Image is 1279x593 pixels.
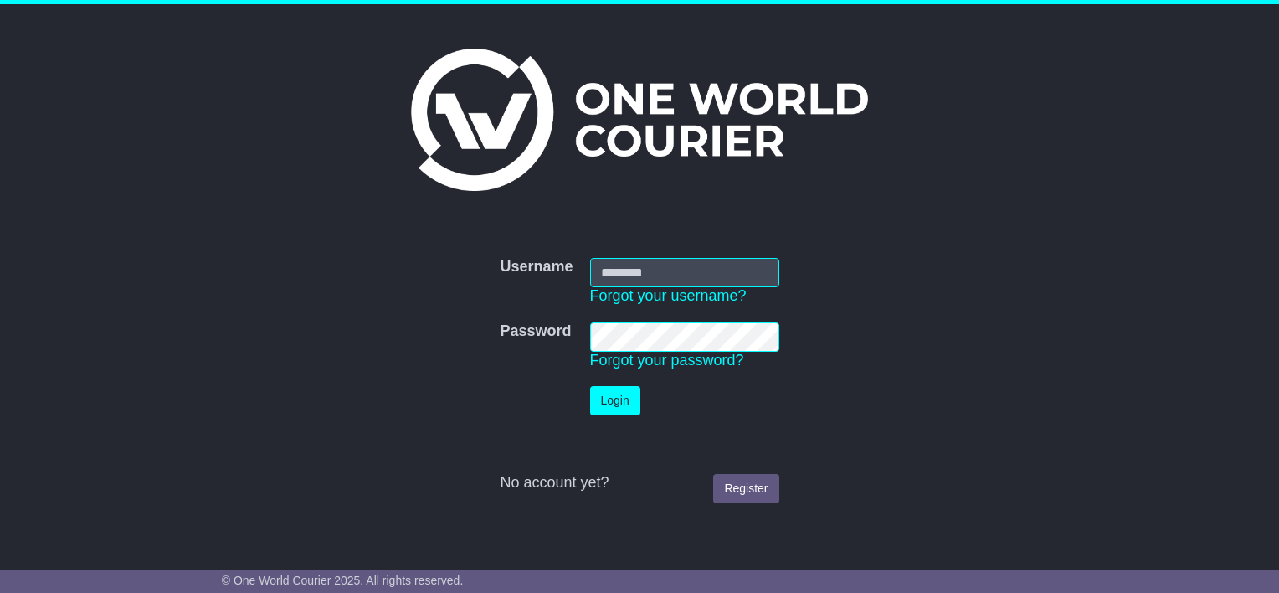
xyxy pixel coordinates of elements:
[411,49,868,191] img: One World
[713,474,778,503] a: Register
[500,258,573,276] label: Username
[500,322,571,341] label: Password
[590,287,747,304] a: Forgot your username?
[590,386,640,415] button: Login
[590,352,744,369] a: Forgot your password?
[222,574,464,587] span: © One World Courier 2025. All rights reserved.
[500,474,778,492] div: No account yet?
